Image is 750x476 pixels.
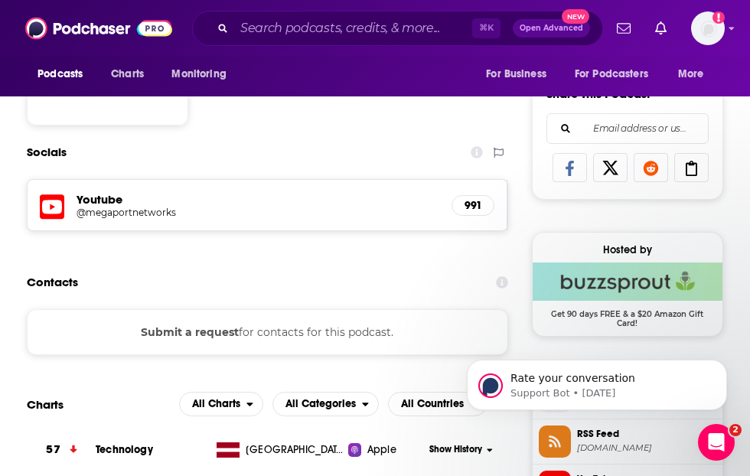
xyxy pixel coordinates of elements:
button: open menu [179,392,263,416]
span: For Business [486,64,546,85]
a: Share on Facebook [553,153,587,182]
div: Search podcasts, credits, & more... [192,11,603,46]
button: Show History [425,443,497,456]
span: Podcasts [37,64,83,85]
span: All Countries [401,399,464,409]
input: Search podcasts, credits, & more... [234,16,472,41]
div: Search followers [546,113,709,144]
button: Open AdvancedNew [513,19,590,37]
a: Show notifications dropdown [611,15,637,41]
a: Share on X/Twitter [593,153,628,182]
button: open menu [475,60,566,89]
span: More [678,64,704,85]
h2: Contacts [27,268,78,297]
span: All Charts [192,399,240,409]
h5: @megaportnetworks [77,207,187,218]
iframe: Intercom live chat [698,424,735,461]
button: open menu [272,392,379,416]
span: Get 90 days FREE & a $20 Amazon Gift Card! [533,301,722,328]
span: ⌘ K [472,18,501,38]
button: open menu [27,60,103,89]
a: Share on Reddit [634,153,668,182]
span: feeds.buzzsprout.com [577,442,716,454]
img: User Profile [691,11,725,45]
h2: Categories [272,392,379,416]
span: New [562,9,589,24]
span: Latvia [246,442,345,458]
span: Monitoring [171,64,226,85]
a: Buzzsprout Deal: Get 90 days FREE & a $20 Amazon Gift Card! [533,262,722,327]
span: All Categories [285,399,356,409]
a: @megaportnetworks [77,207,439,218]
svg: Add a profile image [712,11,725,24]
h2: Charts [27,397,64,412]
input: Email address or username... [559,114,696,143]
div: Hosted by [533,243,722,256]
span: Logged in as systemsteam [691,11,725,45]
h5: 991 [465,199,481,212]
span: Charts [111,64,144,85]
span: Open Advanced [520,24,583,32]
button: open menu [565,60,670,89]
a: Charts [101,60,153,89]
a: [GEOGRAPHIC_DATA] [210,442,348,458]
h3: 57 [46,441,60,458]
a: Show notifications dropdown [649,15,673,41]
iframe: Intercom notifications message [444,328,750,435]
div: for contacts for this podcast. [27,309,508,355]
button: open menu [667,60,723,89]
button: open menu [388,392,487,416]
span: Show History [429,443,482,456]
a: 57 [27,429,96,471]
h2: Countries [388,392,487,416]
span: 2 [729,424,742,436]
span: Apple [367,442,396,458]
h2: Platforms [179,392,263,416]
a: Technology [96,443,153,456]
h2: Socials [27,138,67,167]
button: Submit a request [141,324,239,341]
a: Apple [348,442,425,458]
h5: Youtube [77,192,439,207]
a: RSS Feed[DOMAIN_NAME] [539,425,716,458]
img: Podchaser - Follow, Share and Rate Podcasts [25,14,172,43]
img: Buzzsprout Deal: Get 90 days FREE & a $20 Amazon Gift Card! [533,262,722,301]
button: Show profile menu [691,11,725,45]
button: open menu [161,60,246,89]
span: For Podcasters [575,64,648,85]
a: Copy Link [674,153,709,182]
